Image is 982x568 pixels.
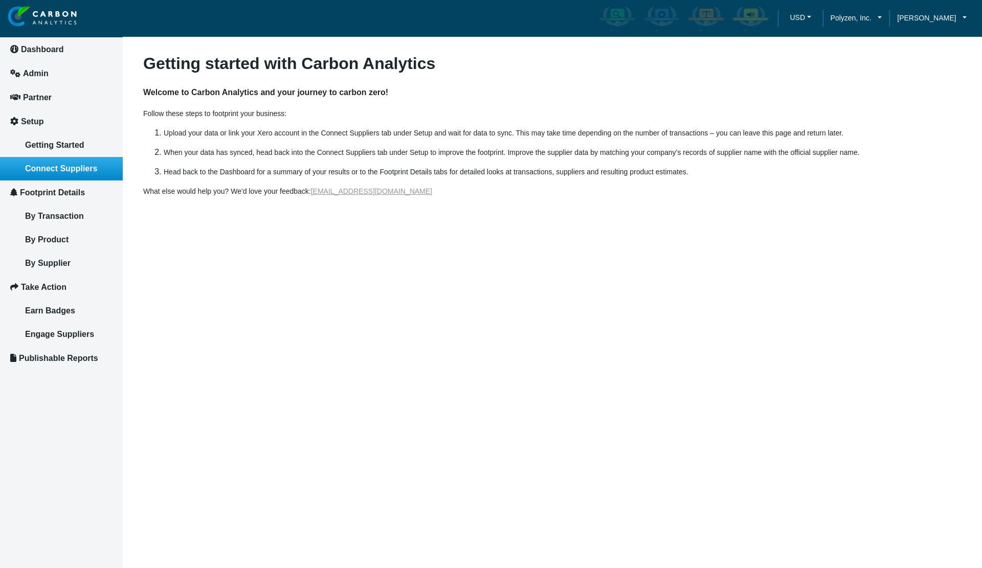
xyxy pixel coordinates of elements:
[164,166,962,177] p: Head back to the Dashboard for a summary of your results or to the Footprint Details tabs for det...
[143,108,962,119] p: Follow these steps to footprint your business:
[164,147,962,158] p: When your data has synced, head back into the Connect Suppliers tab under Setup to improve the fo...
[897,12,956,24] span: [PERSON_NAME]
[596,4,638,33] div: Carbon Aware
[889,12,974,24] a: [PERSON_NAME]
[25,141,84,149] span: Getting Started
[143,54,962,73] h3: Getting started with Carbon Analytics
[311,187,432,195] a: [EMAIL_ADDRESS][DOMAIN_NAME]
[685,4,727,33] div: Carbon Offsetter
[168,5,192,30] div: Minimize live chat window
[21,117,43,126] span: Setup
[8,6,77,27] img: insight-logo-2.png
[598,6,636,31] img: carbon-aware-enabled.png
[69,57,187,71] div: Leave a message
[25,330,94,338] span: Engage Suppliers
[642,6,681,31] img: carbon-efficient-enabled.png
[11,56,27,72] div: Navigation go back
[729,4,772,33] div: Carbon Advocate
[23,69,49,78] span: Admin
[20,188,85,197] span: Footprint Details
[778,10,822,28] a: USDUSD
[23,93,52,102] span: Partner
[831,12,872,24] span: Polyzen, Inc.
[13,95,187,117] input: Enter your last name
[786,10,815,25] button: USD
[21,45,64,54] span: Dashboard
[19,354,98,362] span: Publishable Reports
[25,259,71,267] span: By Supplier
[25,164,97,173] span: Connect Suppliers
[640,4,683,33] div: Carbon Efficient
[25,306,75,315] span: Earn Badges
[164,127,962,139] p: Upload your data or link your Xero account in the Connect Suppliers tab under Setup and wait for ...
[731,6,770,31] img: carbon-advocate-enabled.png
[143,77,962,108] h4: Welcome to Carbon Analytics and your journey to carbon zero!
[13,125,187,147] input: Enter your email address
[25,212,84,220] span: By Transaction
[25,235,69,244] span: By Product
[13,155,187,306] textarea: Type your message and click 'Submit'
[150,315,186,329] em: Submit
[823,12,890,24] a: Polyzen, Inc.
[21,283,66,291] span: Take Action
[143,186,962,197] p: What else would help you? We'd love your feedback:
[687,6,725,31] img: carbon-offsetter-enabled.png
